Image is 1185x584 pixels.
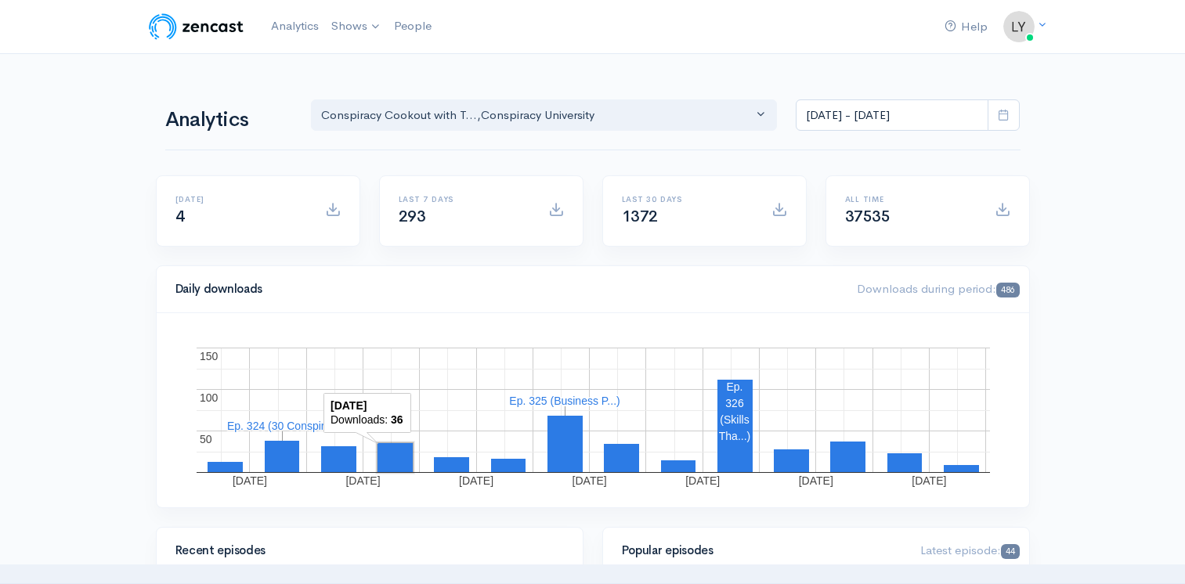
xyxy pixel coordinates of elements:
[265,9,325,43] a: Analytics
[175,195,306,204] h6: [DATE]
[175,207,185,226] span: 4
[938,10,994,44] a: Help
[726,380,742,393] text: Ep.
[200,433,212,445] text: 50
[920,543,1019,557] span: Latest episode:
[331,413,388,426] text: Downloads:
[845,195,976,204] h6: All time
[857,281,1019,296] span: Downloads during period:
[399,207,426,226] span: 293
[845,207,891,226] span: 37535
[200,350,219,362] text: 150
[345,474,380,487] text: [DATE]
[391,413,403,426] text: 36
[796,99,988,132] input: analytics date range selector
[798,474,833,487] text: [DATE]
[200,391,219,404] text: 100
[622,207,658,226] span: 1372
[165,109,292,132] h1: Analytics
[996,283,1019,297] span: 486
[321,106,753,124] div: Conspiracy Cookout with T... , Conspiracy University
[311,99,778,132] button: Conspiracy Cookout with T..., Conspiracy University
[685,474,720,487] text: [DATE]
[388,9,438,43] a: People
[622,544,902,557] h4: Popular episodes
[718,430,750,442] text: Tha...)
[226,420,336,432] text: Ep. 324 (30 Conspir...)
[459,474,493,487] text: [DATE]
[175,332,1010,488] svg: A chart.
[572,474,606,487] text: [DATE]
[146,11,246,42] img: ZenCast Logo
[509,395,620,407] text: Ep. 325 (Business P...)
[622,195,753,204] h6: Last 30 days
[912,474,946,487] text: [DATE]
[175,283,839,296] h4: Daily downloads
[1001,544,1019,559] span: 44
[232,474,266,487] text: [DATE]
[175,544,555,557] h4: Recent episodes
[1003,11,1035,42] img: ...
[325,9,388,44] a: Shows
[331,399,367,412] text: [DATE]
[399,195,529,204] h6: Last 7 days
